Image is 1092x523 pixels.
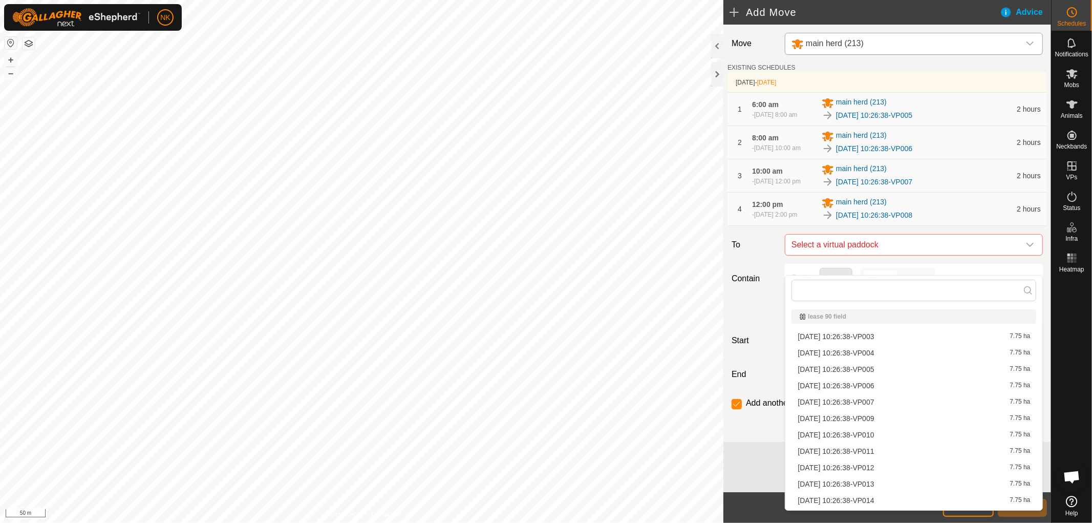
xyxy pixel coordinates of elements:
[752,167,783,175] span: 10:00 am
[754,111,797,118] span: [DATE] 8:00 am
[798,464,874,471] span: [DATE] 10:26:38-VP012
[791,362,1036,377] li: 2025-09-16 10:26:38-VP005
[1010,497,1030,504] span: 7.75 ha
[736,79,755,86] span: [DATE]
[791,394,1036,410] li: 2025-09-16 10:26:38-VP007
[738,205,742,213] span: 4
[1017,138,1041,147] span: 2 hours
[754,178,801,185] span: [DATE] 12:00 pm
[1010,464,1030,471] span: 7.75 ha
[1057,462,1087,492] div: Open chat
[752,110,797,119] div: -
[791,476,1036,492] li: 2025-09-16 10:26:38-VP013
[798,497,874,504] span: [DATE] 10:26:38-VP014
[798,382,874,389] span: [DATE] 10:26:38-VP006
[1017,205,1041,213] span: 2 hours
[730,6,999,18] h2: Add Move
[727,234,781,256] label: To
[822,176,834,188] img: To
[800,313,1028,320] div: lease 90 field
[752,210,797,219] div: -
[1017,172,1041,180] span: 2 hours
[1010,431,1030,438] span: 7.75 ha
[752,100,779,109] span: 6:00 am
[791,378,1036,393] li: 2025-09-16 10:26:38-VP006
[798,480,874,488] span: [DATE] 10:26:38-VP013
[1010,366,1030,373] span: 7.75 ha
[738,105,742,113] span: 1
[798,333,874,340] span: [DATE] 10:26:38-VP003
[798,349,874,357] span: [DATE] 10:26:38-VP004
[12,8,140,27] img: Gallagher Logo
[1061,113,1083,119] span: Animals
[738,138,742,147] span: 2
[798,399,874,406] span: [DATE] 10:26:38-VP007
[1017,105,1041,113] span: 2 hours
[798,431,874,438] span: [DATE] 10:26:38-VP010
[836,97,887,109] span: main herd (213)
[752,177,801,186] div: -
[1066,174,1077,180] span: VPs
[791,427,1036,443] li: 2025-09-16 10:26:38-VP010
[5,54,17,66] button: +
[1010,415,1030,422] span: 7.75 ha
[755,79,777,86] span: -
[23,37,35,50] button: Map Layers
[1020,33,1040,54] div: dropdown trigger
[160,12,170,23] span: NK
[752,134,779,142] span: 8:00 am
[1059,266,1084,273] span: Heatmap
[1010,333,1030,340] span: 7.75 ha
[798,415,874,422] span: [DATE] 10:26:38-VP009
[798,366,874,373] span: [DATE] 10:26:38-VP005
[791,444,1036,459] li: 2025-09-16 10:26:38-VP011
[791,460,1036,475] li: 2025-09-16 10:26:38-VP012
[803,275,816,283] label: For
[754,211,797,218] span: [DATE] 2:00 pm
[1052,492,1092,520] a: Help
[1000,6,1051,18] div: Advice
[798,448,874,455] span: [DATE] 10:26:38-VP011
[372,510,402,519] a: Contact Us
[836,210,912,221] a: [DATE] 10:26:38-VP008
[1065,236,1078,242] span: Infra
[727,63,796,72] label: EXISTING SCHEDULES
[791,411,1036,426] li: 2025-09-16 10:26:38-VP009
[752,143,801,153] div: -
[5,67,17,79] button: –
[727,33,781,55] label: Move
[822,142,834,155] img: To
[1010,399,1030,406] span: 7.75 ha
[1055,51,1088,57] span: Notifications
[727,273,781,285] label: Contain
[727,334,781,347] label: Start
[1065,510,1078,516] span: Help
[757,79,777,86] span: [DATE]
[787,33,1020,54] span: main herd
[754,144,801,152] span: [DATE] 10:00 am
[836,163,887,176] span: main herd (213)
[787,235,1020,255] span: Select a virtual paddock
[5,37,17,49] button: Reset Map
[836,197,887,209] span: main herd (213)
[1010,349,1030,357] span: 7.75 ha
[738,172,742,180] span: 3
[1010,480,1030,488] span: 7.75 ha
[836,110,912,121] a: [DATE] 10:26:38-VP005
[1064,82,1079,88] span: Mobs
[791,345,1036,361] li: 2025-09-16 10:26:38-VP004
[752,200,783,208] span: 12:00 pm
[822,109,834,121] img: To
[836,177,912,187] a: [DATE] 10:26:38-VP007
[791,329,1036,344] li: 2025-09-16 10:26:38-VP003
[836,130,887,142] span: main herd (213)
[1010,382,1030,389] span: 7.75 ha
[806,39,864,48] span: main herd (213)
[836,143,912,154] a: [DATE] 10:26:38-VP006
[1056,143,1087,150] span: Neckbands
[791,493,1036,508] li: 2025-09-16 10:26:38-VP014
[1010,448,1030,455] span: 7.75 ha
[746,399,852,407] label: Add another scheduled move
[822,209,834,221] img: To
[1057,20,1086,27] span: Schedules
